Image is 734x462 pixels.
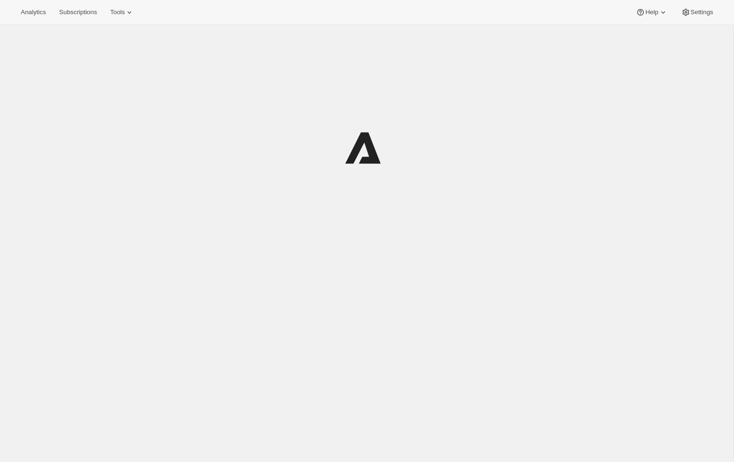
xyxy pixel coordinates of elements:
span: Analytics [21,8,46,16]
button: Help [630,6,673,19]
button: Analytics [15,6,51,19]
button: Subscriptions [53,6,102,19]
span: Help [645,8,658,16]
span: Tools [110,8,125,16]
button: Settings [675,6,719,19]
button: Tools [104,6,140,19]
span: Settings [691,8,713,16]
span: Subscriptions [59,8,97,16]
